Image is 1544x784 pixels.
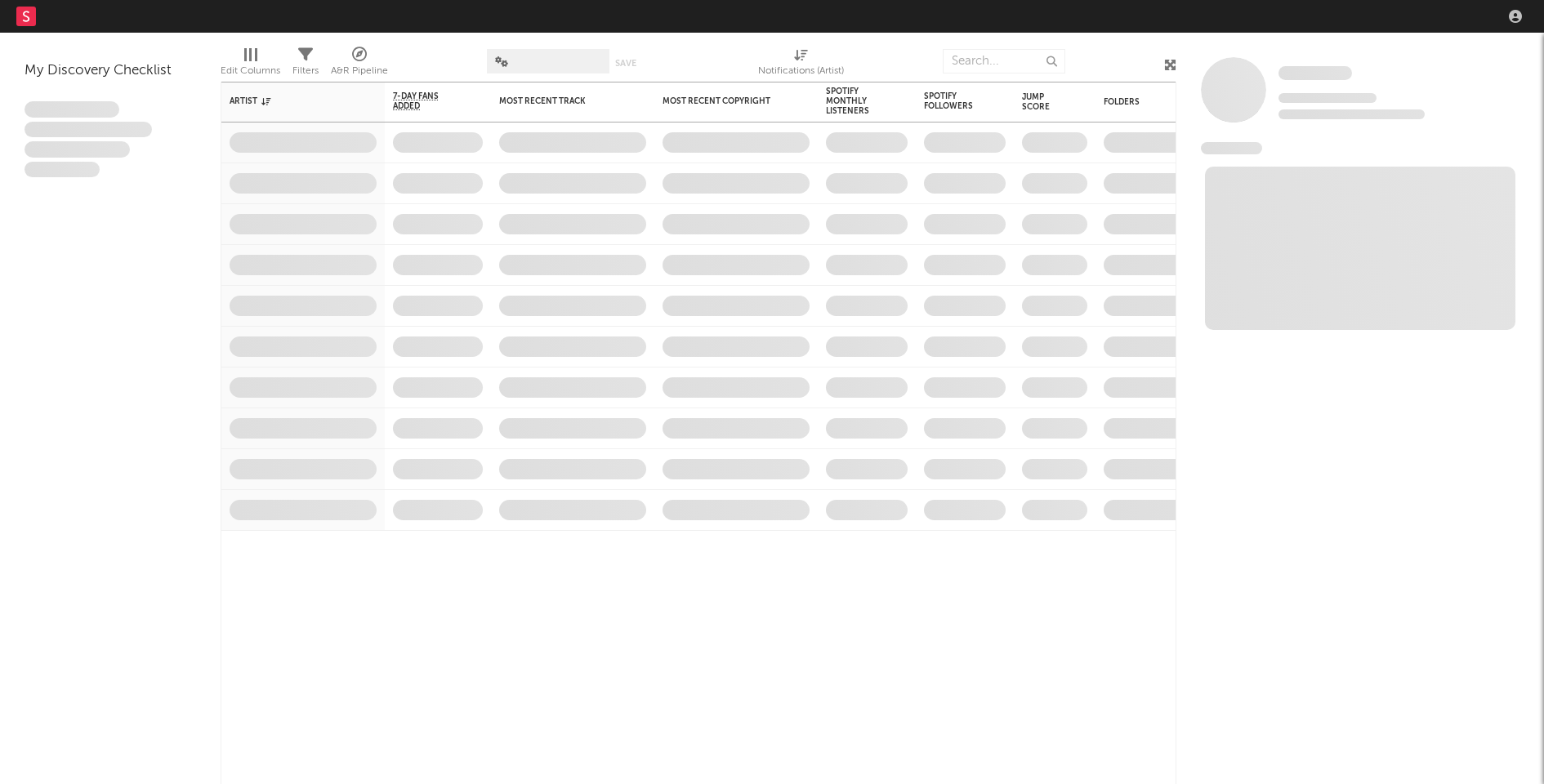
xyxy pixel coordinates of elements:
[499,96,622,106] div: Most Recent Track
[663,96,785,106] div: Most Recent Copyright
[25,101,119,118] span: Lorem ipsum dolor
[25,61,196,81] div: My Discovery Checklist
[1022,92,1063,112] div: Jump Score
[331,61,388,81] div: A&R Pipeline
[1278,65,1352,82] a: Some Artist
[758,61,844,81] div: Notifications (Artist)
[1278,66,1352,80] span: Some Artist
[1278,93,1377,103] span: Tracking Since: [DATE]
[924,91,981,111] div: Spotify Followers
[615,59,636,68] button: Save
[221,61,280,81] div: Edit Columns
[230,96,352,106] div: Artist
[292,61,319,81] div: Filters
[393,91,458,111] span: 7-Day Fans Added
[1104,97,1226,107] div: Folders
[25,162,100,178] span: Aliquam viverra
[25,141,130,158] span: Praesent ac interdum
[25,122,152,138] span: Integer aliquet in purus et
[826,87,883,116] div: Spotify Monthly Listeners
[1201,142,1262,154] span: News Feed
[758,41,844,88] div: Notifications (Artist)
[221,41,280,88] div: Edit Columns
[943,49,1065,73] input: Search...
[292,41,319,88] div: Filters
[1278,109,1425,119] span: 0 fans last week
[331,41,388,88] div: A&R Pipeline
